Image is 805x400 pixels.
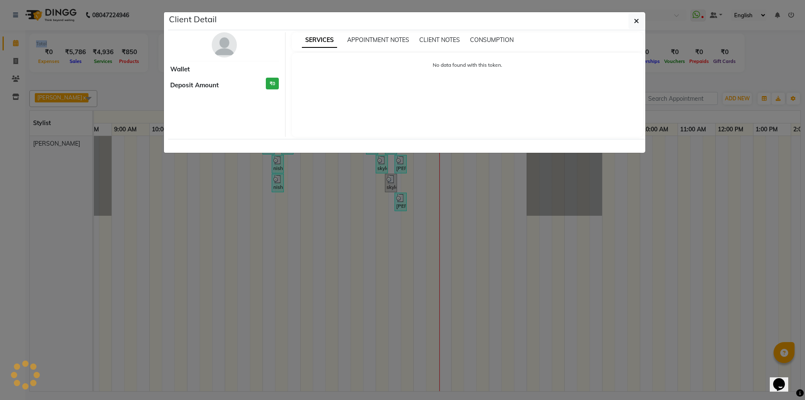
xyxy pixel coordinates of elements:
[266,78,279,90] h3: ₹0
[770,366,797,392] iframe: chat widget
[419,36,460,44] span: CLIENT NOTES
[302,33,337,48] span: SERVICES
[347,36,409,44] span: APPOINTMENT NOTES
[212,32,237,58] img: avatar
[170,81,219,90] span: Deposit Amount
[170,65,190,74] span: Wallet
[470,36,514,44] span: CONSUMPTION
[300,61,635,69] p: No data found with this token.
[169,13,217,26] h5: Client Detail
